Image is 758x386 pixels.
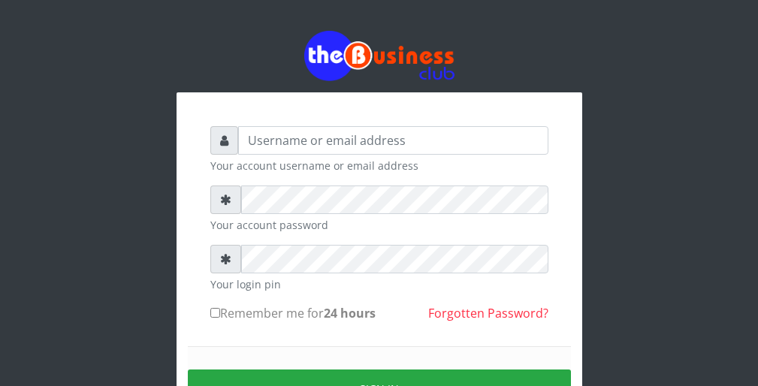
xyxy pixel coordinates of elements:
[210,304,376,322] label: Remember me for
[210,217,548,233] small: Your account password
[210,276,548,292] small: Your login pin
[238,126,548,155] input: Username or email address
[210,158,548,173] small: Your account username or email address
[428,305,548,321] a: Forgotten Password?
[324,305,376,321] b: 24 hours
[210,308,220,318] input: Remember me for24 hours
